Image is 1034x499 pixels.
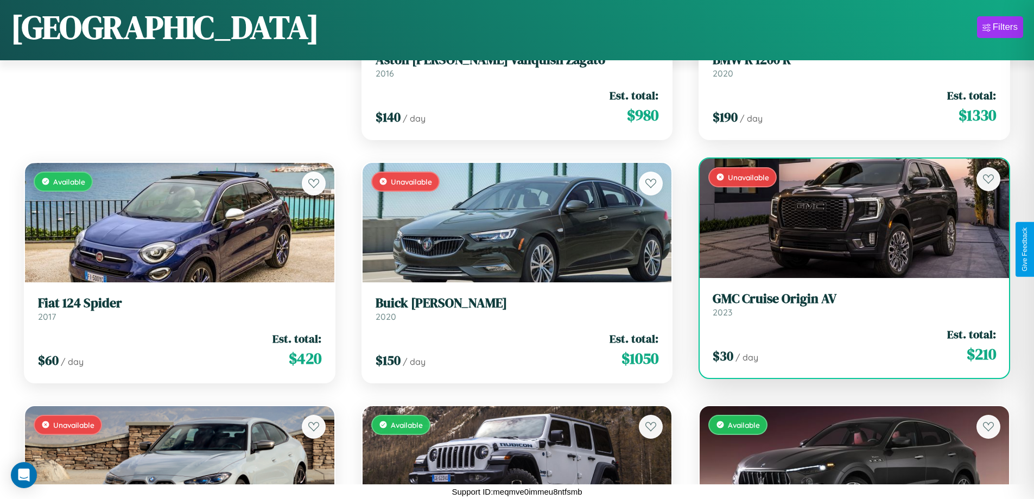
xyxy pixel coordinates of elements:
a: Fiat 124 Spider2017 [38,295,321,322]
span: $ 980 [627,104,658,126]
span: $ 30 [713,347,733,365]
span: $ 150 [376,351,401,369]
span: $ 420 [289,348,321,369]
h1: [GEOGRAPHIC_DATA] [11,5,319,49]
div: Give Feedback [1021,228,1029,271]
span: $ 210 [967,343,996,365]
span: Est. total: [947,326,996,342]
span: 2020 [713,68,733,79]
span: / day [61,356,84,367]
a: Aston [PERSON_NAME] Vanquish Zagato2016 [376,52,659,79]
span: $ 1050 [621,348,658,369]
span: Available [391,420,423,429]
span: Est. total: [610,87,658,103]
span: $ 1330 [959,104,996,126]
span: 2016 [376,68,394,79]
a: BMW R 1200 R2020 [713,52,996,79]
span: Available [728,420,760,429]
a: GMC Cruise Origin AV2023 [713,291,996,318]
span: 2020 [376,311,396,322]
span: $ 140 [376,108,401,126]
span: Available [53,177,85,186]
h3: Fiat 124 Spider [38,295,321,311]
span: Est. total: [610,331,658,346]
p: Support ID: meqmve0immeu8ntfsmb [452,484,582,499]
div: Open Intercom Messenger [11,462,37,488]
span: Unavailable [53,420,94,429]
span: / day [403,356,426,367]
span: 2023 [713,307,732,318]
span: Unavailable [728,173,769,182]
span: / day [735,352,758,363]
div: Filters [993,22,1018,33]
span: $ 190 [713,108,738,126]
span: / day [403,113,426,124]
span: $ 60 [38,351,59,369]
h3: Aston [PERSON_NAME] Vanquish Zagato [376,52,659,68]
span: Unavailable [391,177,432,186]
span: Est. total: [947,87,996,103]
h3: BMW R 1200 R [713,52,996,68]
span: / day [740,113,763,124]
span: Est. total: [272,331,321,346]
h3: Buick [PERSON_NAME] [376,295,659,311]
button: Filters [977,16,1023,38]
a: Buick [PERSON_NAME]2020 [376,295,659,322]
h3: GMC Cruise Origin AV [713,291,996,307]
span: 2017 [38,311,56,322]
